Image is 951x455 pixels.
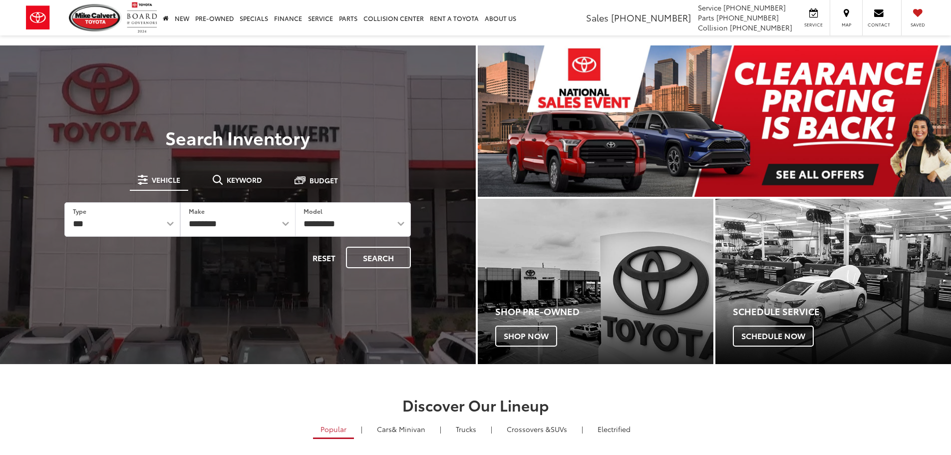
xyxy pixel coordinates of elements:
a: SUVs [499,421,575,438]
a: Shop Pre-Owned Shop Now [478,199,713,364]
li: | [437,424,444,434]
h2: Discover Our Lineup [124,397,828,413]
span: Sales [586,11,609,24]
span: Collision [698,22,728,32]
a: Trucks [448,421,484,438]
a: Popular [313,421,354,439]
span: [PHONE_NUMBER] [611,11,691,24]
h4: Shop Pre-Owned [495,307,713,317]
span: & Minivan [392,424,425,434]
span: Keyword [227,176,262,183]
a: Schedule Service Schedule Now [715,199,951,364]
a: Electrified [590,421,638,438]
span: Budget [310,177,338,184]
span: [PHONE_NUMBER] [730,22,792,32]
li: | [579,424,586,434]
span: [PHONE_NUMBER] [716,12,779,22]
label: Make [189,207,205,215]
label: Model [304,207,322,215]
span: Schedule Now [733,326,814,347]
li: | [488,424,495,434]
span: [PHONE_NUMBER] [723,2,786,12]
span: Service [698,2,721,12]
div: Toyota [715,199,951,364]
span: Shop Now [495,326,557,347]
div: Toyota [478,199,713,364]
span: Map [835,21,857,28]
button: Reset [304,247,344,268]
span: Service [802,21,825,28]
span: Vehicle [152,176,180,183]
label: Type [73,207,86,215]
li: | [358,424,365,434]
span: Parts [698,12,714,22]
h3: Search Inventory [42,127,434,147]
h4: Schedule Service [733,307,951,317]
button: Search [346,247,411,268]
span: Crossovers & [507,424,551,434]
a: Cars [369,421,433,438]
span: Contact [868,21,890,28]
img: Mike Calvert Toyota [69,4,122,31]
span: Saved [907,21,929,28]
